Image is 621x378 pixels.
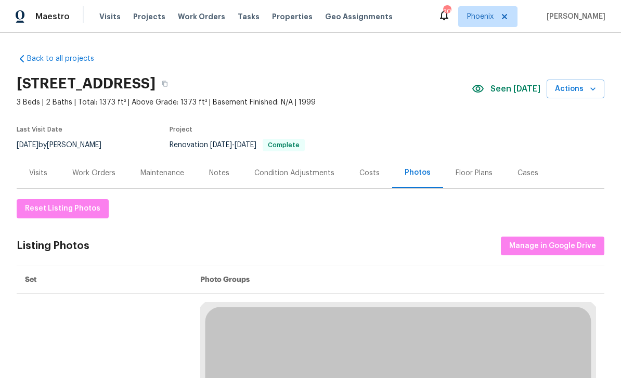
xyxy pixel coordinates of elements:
div: Condition Adjustments [254,168,334,178]
span: Projects [133,11,165,22]
div: Floor Plans [456,168,493,178]
div: Visits [29,168,47,178]
button: Copy Address [156,74,174,93]
a: Back to all projects [17,54,117,64]
span: Manage in Google Drive [509,240,596,253]
span: Properties [272,11,313,22]
span: Seen [DATE] [490,84,540,94]
span: Project [170,126,192,133]
span: - [210,141,256,149]
span: [DATE] [235,141,256,149]
span: Last Visit Date [17,126,62,133]
div: Notes [209,168,229,178]
button: Reset Listing Photos [17,199,109,218]
div: Cases [517,168,538,178]
span: [DATE] [17,141,38,149]
div: by [PERSON_NAME] [17,139,114,151]
span: Visits [99,11,121,22]
button: Actions [547,80,604,99]
div: Maintenance [140,168,184,178]
span: [PERSON_NAME] [542,11,605,22]
th: Set [17,266,192,294]
span: Renovation [170,141,305,149]
span: 3 Beds | 2 Baths | Total: 1373 ft² | Above Grade: 1373 ft² | Basement Finished: N/A | 1999 [17,97,472,108]
h2: [STREET_ADDRESS] [17,79,156,89]
span: Work Orders [178,11,225,22]
span: Tasks [238,13,260,20]
span: [DATE] [210,141,232,149]
div: Costs [359,168,380,178]
div: Listing Photos [17,241,89,251]
span: Reset Listing Photos [25,202,100,215]
span: Geo Assignments [325,11,393,22]
span: Complete [264,142,304,148]
span: Actions [555,83,596,96]
div: Photos [405,167,431,178]
span: Phoenix [467,11,494,22]
button: Manage in Google Drive [501,237,604,256]
div: Work Orders [72,168,115,178]
span: Maestro [35,11,70,22]
th: Photo Groups [192,266,604,294]
div: 20 [443,6,450,17]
